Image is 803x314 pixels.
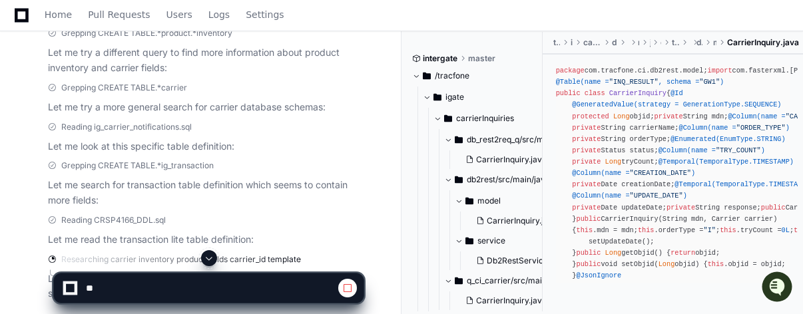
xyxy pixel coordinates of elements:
[61,28,232,39] span: Grepping CREATE TABLE.*product.*inventory
[556,89,581,97] span: public
[444,110,452,126] svg: Directory
[460,150,557,169] button: CarrierInquiry.java
[455,230,574,251] button: service
[583,37,601,48] span: carrierInquiries
[455,132,463,148] svg: Directory
[477,196,501,206] span: model
[45,11,72,19] span: Home
[48,139,364,154] p: Let me look at this specific table definition:
[433,89,441,105] svg: Directory
[246,11,284,19] span: Settings
[703,226,715,234] span: "I"
[716,146,761,154] span: "TRY_COUNT"
[576,249,601,257] span: public
[638,37,639,48] span: main
[467,134,565,145] span: db_rest2req_q/src/main/java/com/tracfone/ci/db_rest2req_q/model
[445,92,464,102] span: igate
[61,82,187,93] span: Grepping CREATE TABLE.*carrier
[133,140,161,150] span: Pylon
[670,89,682,97] span: @Id
[727,37,799,48] span: CarrierInquiry.java
[672,37,679,48] span: tracfone
[455,172,463,188] svg: Directory
[572,135,601,143] span: private
[679,124,790,132] span: @Column(name = )
[720,226,736,234] span: this
[13,13,40,40] img: PlayerZero
[572,158,601,166] span: private
[88,11,150,19] span: Pull Requests
[444,169,565,190] button: db2rest/src/main/java/com/tracfone/ci/db2rest
[61,160,214,171] span: Grepping CREATE TABLE.*ig_transaction
[477,235,505,246] span: service
[423,53,457,64] span: intergate
[456,113,514,124] span: carrierInquiries
[465,233,473,249] svg: Directory
[13,99,37,123] img: 1756235613930-3d25f9e4-fa56-45dd-b3ad-e072dfbd1548
[13,53,242,75] div: Welcome
[661,37,661,48] span: com
[761,204,786,212] span: public
[609,78,659,86] span: "INQ_RESULT"
[572,204,601,212] span: private
[208,11,230,19] span: Logs
[572,192,687,200] span: @Column(name = )
[468,53,495,64] span: master
[45,99,218,112] div: Start new chat
[713,37,716,48] span: model
[553,37,561,48] span: tracfone
[226,103,242,119] button: Start new chat
[699,78,720,86] span: "GW1"
[655,112,683,120] span: private
[605,249,622,257] span: Long
[423,68,431,84] svg: Directory
[61,215,166,226] span: Reading CRSP4166_DDL.sql
[667,204,695,212] span: private
[760,270,796,306] iframe: Open customer support
[444,129,565,150] button: db_rest2req_q/src/main/java/com/tracfone/ci/db_rest2req_q/model
[708,67,732,75] span: import
[423,86,543,108] button: igate
[48,45,364,76] p: Let me try a different query to find more information about product inventory and carrier fields:
[48,232,364,247] p: Let me read the transaction lite table definition:
[471,212,566,230] button: CarrierInquiry.java
[605,158,622,166] span: Long
[576,226,593,234] span: this
[670,249,695,257] span: return
[467,174,565,185] span: db2rest/src/main/java/com/tracfone/ci/db2rest
[572,112,609,120] span: protected
[476,154,547,165] span: CarrierInquiry.java
[556,78,724,86] span: @Table(name = , schema = )
[571,37,572,48] span: igate
[585,89,605,97] span: class
[609,89,667,97] span: CarrierInquiry
[696,37,702,48] span: db2rest
[659,146,765,154] span: @Column(name = )
[465,193,473,209] svg: Directory
[670,135,786,143] span: @Enumerated(EnumType.STRING)
[613,112,630,120] span: Long
[782,226,790,234] span: 0L
[45,112,193,123] div: We're offline, but we'll be back soon!
[576,215,601,223] span: public
[659,158,794,166] span: @Temporal(TemporalType.TIMESTAMP)
[630,192,683,200] span: "UPDATE_DATE"
[61,122,192,132] span: Reading ig_carrier_notifications.sql
[572,146,601,154] span: private
[638,226,655,234] span: this
[48,178,364,208] p: Let me search for transaction table definition which seems to contain more fields:
[572,169,695,177] span: @Column(name = )
[630,169,691,177] span: "CREATION_DATE"
[48,100,364,115] p: Let me try a more general search for carrier database schemas:
[736,124,786,132] span: "ORDER_TYPE"
[487,216,557,226] span: CarrierInquiry.java
[572,100,781,108] span: @GeneratedValue(strategy = GenerationType.SEQUENCE)
[94,139,161,150] a: Powered byPylon
[166,11,192,19] span: Users
[455,190,574,212] button: model
[572,124,601,132] span: private
[435,71,469,81] span: /tracfone
[556,67,585,75] span: package
[612,37,618,48] span: db2rest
